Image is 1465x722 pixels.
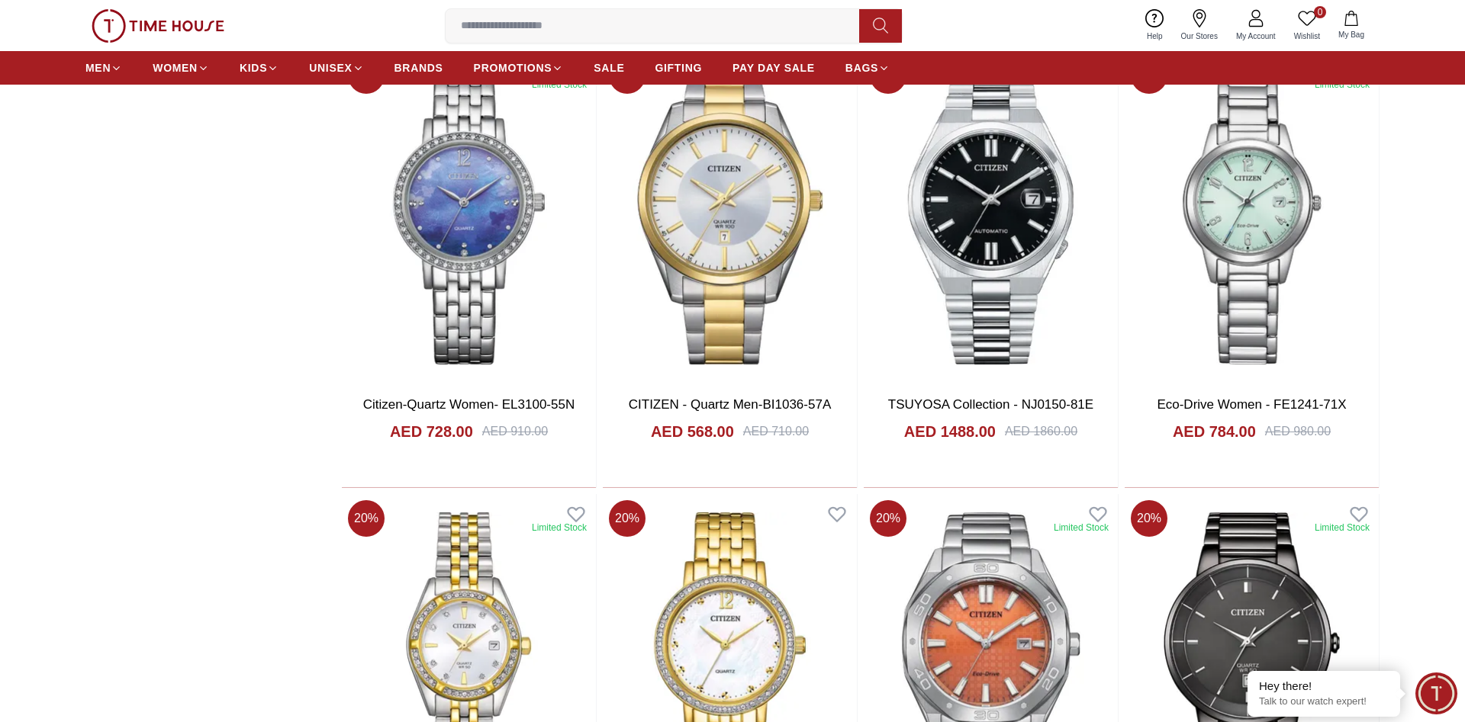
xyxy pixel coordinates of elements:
[1415,672,1457,714] div: Chat Widget
[1332,29,1370,40] span: My Bag
[904,421,996,442] h4: AED 1488.00
[732,54,815,82] a: PAY DAY SALE
[309,60,352,75] span: UNISEX
[1125,51,1379,383] img: Eco-Drive Women - FE1241-71X
[85,60,111,75] span: MEN
[532,521,587,534] div: Limited Stock
[864,51,1118,383] img: TSUYOSA Collection - NJ0150-81E
[394,60,443,75] span: BRANDS
[888,397,1093,412] a: TSUYOSA Collection - NJ0150-81E
[1157,397,1346,412] a: Eco-Drive Women - FE1241-71X
[1138,6,1172,45] a: Help
[474,54,564,82] a: PROMOTIONS
[845,54,890,82] a: BAGS
[1172,6,1227,45] a: Our Stores
[309,54,363,82] a: UNISEX
[870,500,906,537] span: 20 %
[1285,6,1329,45] a: 0Wishlist
[629,397,831,412] a: CITIZEN - Quartz Men-BI1036-57A
[482,422,548,441] div: AED 910.00
[1314,6,1326,18] span: 0
[1054,521,1109,534] div: Limited Stock
[845,60,878,75] span: BAGS
[1259,679,1389,694] div: Hey there!
[1173,421,1256,442] h4: AED 784.00
[1141,30,1169,42] span: Help
[1315,521,1370,534] div: Limited Stock
[240,60,267,75] span: KIDS
[594,60,624,75] span: SALE
[1259,695,1389,708] p: Talk to our watch expert!
[390,421,473,442] h4: AED 728.00
[603,51,857,383] img: CITIZEN - Quartz Men-BI1036-57A
[394,54,443,82] a: BRANDS
[85,54,122,82] a: MEN
[474,60,552,75] span: PROMOTIONS
[732,60,815,75] span: PAY DAY SALE
[348,500,385,537] span: 20 %
[655,54,702,82] a: GIFTING
[1230,30,1282,42] span: My Account
[153,60,198,75] span: WOMEN
[153,54,209,82] a: WOMEN
[655,60,702,75] span: GIFTING
[1005,422,1077,441] div: AED 1860.00
[609,500,646,537] span: 20 %
[363,397,575,412] a: Citizen-Quartz Women- EL3100-55N
[342,51,596,383] img: Citizen-Quartz Women- EL3100-55N
[651,421,734,442] h4: AED 568.00
[1175,30,1224,42] span: Our Stores
[594,54,624,82] a: SALE
[743,422,809,441] div: AED 710.00
[1329,8,1373,43] button: My Bag
[92,9,224,43] img: ...
[1131,500,1167,537] span: 20 %
[1288,30,1326,42] span: Wishlist
[240,54,279,82] a: KIDS
[1265,422,1331,441] div: AED 980.00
